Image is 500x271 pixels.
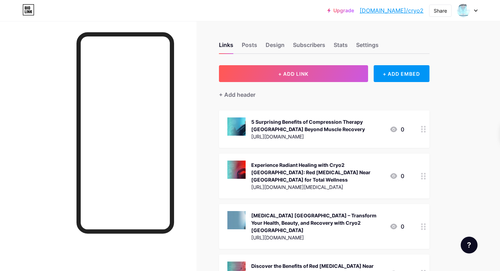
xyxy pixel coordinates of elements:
[360,6,424,15] a: [DOMAIN_NAME]/cryo2
[227,161,246,179] img: Experience Radiant Healing with Cryo2 India: Red Light Therapy Near Chennai for Total Wellness
[389,222,404,231] div: 0
[227,117,246,136] img: 5 Surprising Benefits of Compression Therapy Chennai Beyond Muscle Recovery
[293,41,325,53] div: Subscribers
[266,41,285,53] div: Design
[251,212,384,234] div: [MEDICAL_DATA] [GEOGRAPHIC_DATA] – Transform Your Health, Beauty, and Recovery with Cryo2 [GEOGRA...
[374,65,429,82] div: + ADD EMBED
[251,234,384,241] div: [URL][DOMAIN_NAME]
[251,133,384,140] div: [URL][DOMAIN_NAME]
[227,211,246,229] img: Cryotherapy Chennai – Transform Your Health, Beauty, and Recovery with Cryo2 India
[356,41,379,53] div: Settings
[278,71,308,77] span: + ADD LINK
[251,161,384,183] div: Experience Radiant Healing with Cryo2 [GEOGRAPHIC_DATA]: Red [MEDICAL_DATA] Near [GEOGRAPHIC_DATA...
[457,4,470,17] img: Cryo2
[434,7,447,14] div: Share
[389,125,404,134] div: 0
[242,41,257,53] div: Posts
[251,183,384,191] div: [URL][DOMAIN_NAME][MEDICAL_DATA]
[219,90,255,99] div: + Add header
[327,8,354,13] a: Upgrade
[389,172,404,180] div: 0
[219,41,233,53] div: Links
[251,118,384,133] div: 5 Surprising Benefits of Compression Therapy [GEOGRAPHIC_DATA] Beyond Muscle Recovery
[334,41,348,53] div: Stats
[219,65,368,82] button: + ADD LINK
